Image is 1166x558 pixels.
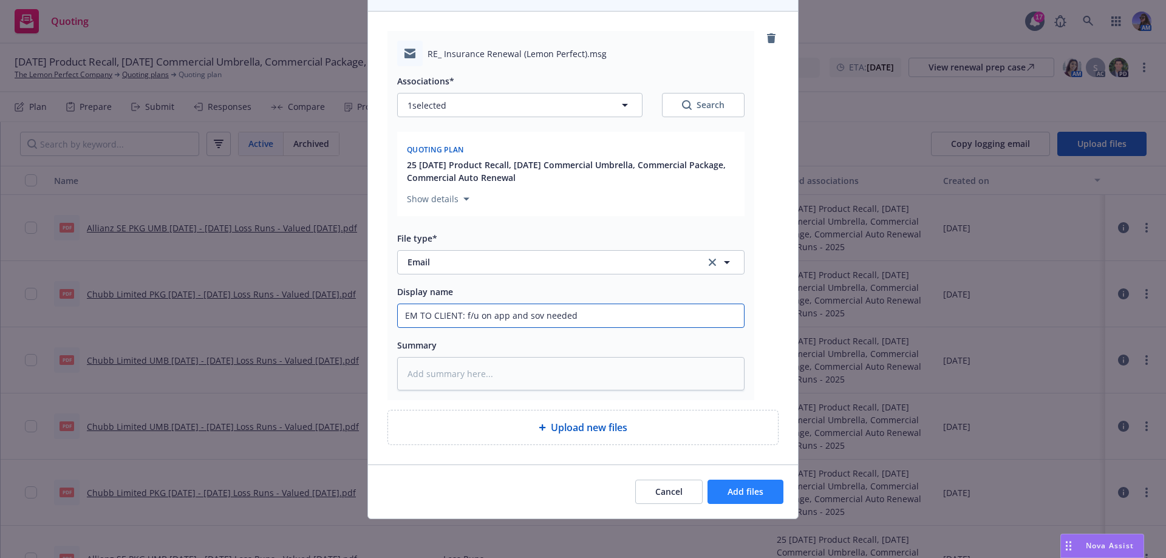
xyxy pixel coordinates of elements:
[397,250,745,274] button: Emailclear selection
[705,255,720,270] a: clear selection
[397,93,643,117] button: 1selected
[387,410,779,445] div: Upload new files
[402,192,474,206] button: Show details
[662,93,745,117] button: SearchSearch
[1060,534,1144,558] button: Nova Assist
[397,339,437,351] span: Summary
[707,480,783,504] button: Add files
[407,256,689,268] span: Email
[1061,534,1076,557] div: Drag to move
[655,486,683,497] span: Cancel
[764,31,779,46] a: remove
[551,420,627,435] span: Upload new files
[398,304,744,327] input: Add display name here...
[1086,540,1134,551] span: Nova Assist
[397,286,453,298] span: Display name
[407,158,737,184] button: 25 [DATE] Product Recall, [DATE] Commercial Umbrella, Commercial Package, Commercial Auto Renewal
[397,233,437,244] span: File type*
[428,47,607,60] span: RE_ Insurance Renewal (Lemon Perfect).msg
[635,480,703,504] button: Cancel
[407,145,464,155] span: Quoting plan
[407,99,446,112] span: 1 selected
[682,100,692,110] svg: Search
[728,486,763,497] span: Add files
[682,99,724,111] div: Search
[397,75,454,87] span: Associations*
